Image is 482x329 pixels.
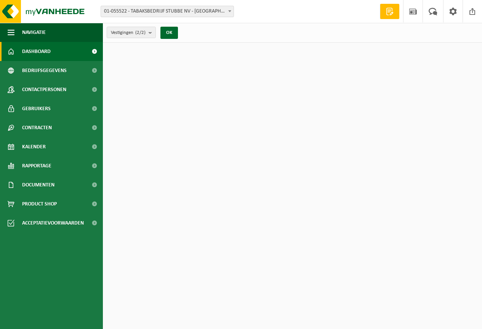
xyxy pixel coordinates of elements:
span: Gebruikers [22,99,51,118]
count: (2/2) [135,30,146,35]
span: Vestigingen [111,27,146,39]
span: Navigatie [22,23,46,42]
span: Kalender [22,137,46,156]
span: Contracten [22,118,52,137]
span: Documenten [22,175,54,194]
span: Rapportage [22,156,51,175]
span: 01-055522 - TABAKSBEDRIJF STUBBE NV - ZONNEBEKE [101,6,234,17]
span: Bedrijfsgegevens [22,61,67,80]
span: Acceptatievoorwaarden [22,213,84,233]
span: Dashboard [22,42,51,61]
button: OK [160,27,178,39]
span: Product Shop [22,194,57,213]
button: Vestigingen(2/2) [107,27,156,38]
span: Contactpersonen [22,80,66,99]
